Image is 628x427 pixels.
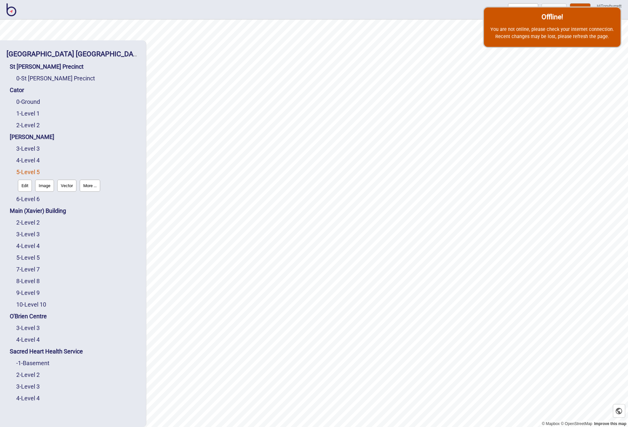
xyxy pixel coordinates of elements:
div: Level 6 [16,193,140,205]
div: Level 4 [16,393,140,404]
div: Main (Xavier) Building [10,205,140,217]
div: Level 3 [16,228,140,240]
a: 4-Level 4 [16,395,40,402]
a: 3-Level 3 [16,231,40,238]
a: [GEOGRAPHIC_DATA] [GEOGRAPHIC_DATA] [7,50,143,58]
a: OpenStreetMap [561,421,592,426]
h2: Offline! [490,13,614,21]
div: Level 3 [16,381,140,393]
a: Mapbox [542,421,560,426]
button: Publish [570,3,591,15]
div: Sacred Heart Health Service [10,346,140,357]
div: Level 8 [16,275,140,287]
div: Level 5 [16,166,140,193]
button: Preview [541,3,567,15]
div: De Lacy [10,131,140,143]
div: Ground [16,96,140,108]
a: 4-Level 4 [16,336,40,343]
div: O'Brien Centre [10,310,140,322]
div: Level 3 [16,143,140,155]
div: Level 2 [16,217,140,228]
a: Map feedback [594,421,626,426]
div: Level 4 [16,155,140,166]
a: 1-Level 1 [16,110,40,117]
a: 2-Level 2 [16,371,40,378]
div: Level 9 [16,287,140,299]
img: BindiMaps CMS [7,3,16,16]
a: Vector [56,178,78,193]
a: Edit [16,178,33,193]
a: -1-Basement [16,360,49,366]
a: 2-Level 2 [16,122,40,129]
a: Image [33,178,56,193]
div: Level 3 [16,322,140,334]
div: Level 2 [16,119,140,131]
a: 0-St [PERSON_NAME] Precinct [16,75,95,82]
a: 6-Level 6 [16,196,40,202]
p: Recent changes may be lost, please refresh the page. [490,33,614,40]
a: St [PERSON_NAME] Precinct [10,63,84,70]
div: Hi Tonyburrett [594,3,621,9]
a: 5-Level 5 [16,169,40,175]
button: Vector [57,180,76,192]
div: St Vincent's Public Hospital Sydney [7,47,140,61]
div: St Vincent's Precinct [10,61,140,73]
a: 4-Level 4 [16,242,40,249]
a: 9-Level 9 [16,289,40,296]
a: Previewpreview [541,3,567,15]
a: 3-Level 3 [16,145,40,152]
p: You are not online, please check your internet connection. [490,26,614,33]
a: 2-Level 2 [16,219,40,226]
a: 3-Level 3 [16,383,40,390]
div: Level 1 [16,108,140,119]
a: 8-Level 8 [16,278,40,284]
div: Basement [16,357,140,369]
a: 10-Level 10 [16,301,46,308]
a: [PERSON_NAME] [10,133,54,140]
div: Cator [10,84,140,96]
a: Sacred Heart Health Service [10,348,83,355]
div: Level 4 [16,240,140,252]
a: 0-Ground [16,98,40,105]
button: Digital Maps [508,3,538,15]
a: 4-Level 4 [16,157,40,164]
a: More ... [78,178,102,193]
a: 7-Level 7 [16,266,40,273]
a: Cator [10,87,24,93]
div: Level 7 [16,264,140,275]
button: More ... [80,180,100,192]
div: Level 2 [16,369,140,381]
div: Level 5 [16,252,140,264]
a: 5-Level 5 [16,254,40,261]
div: Level 4 [16,334,140,346]
div: St Vincent's Precinct [16,73,140,84]
a: Main (Xavier) Building [10,207,66,214]
div: Level 10 [16,299,140,310]
a: O'Brien Centre [10,313,47,320]
button: Edit [18,180,32,192]
button: Image [35,180,54,192]
a: 3-Level 3 [16,324,40,331]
